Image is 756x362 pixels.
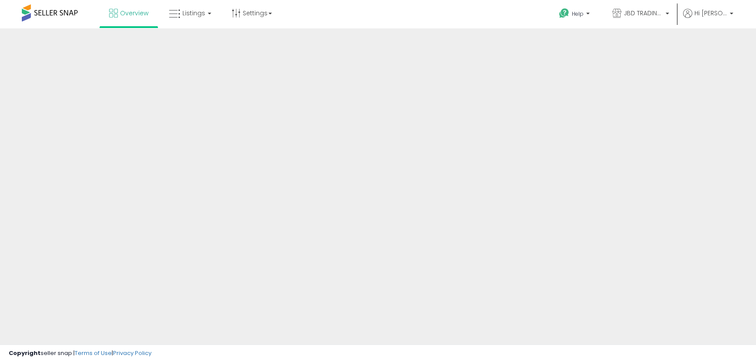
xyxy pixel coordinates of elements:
[559,8,570,19] i: Get Help
[552,1,598,28] a: Help
[120,9,148,17] span: Overview
[113,349,151,357] a: Privacy Policy
[182,9,205,17] span: Listings
[9,349,41,357] strong: Copyright
[572,10,584,17] span: Help
[683,9,733,28] a: Hi [PERSON_NAME]
[9,349,151,358] div: seller snap | |
[75,349,112,357] a: Terms of Use
[694,9,727,17] span: Hi [PERSON_NAME]
[624,9,663,17] span: JBD TRADING INC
